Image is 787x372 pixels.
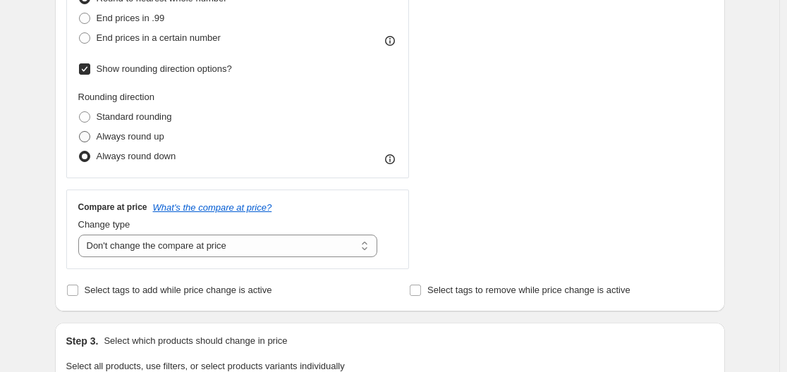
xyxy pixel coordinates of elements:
[78,219,130,230] span: Change type
[97,151,176,161] span: Always round down
[85,285,272,295] span: Select tags to add while price change is active
[427,285,630,295] span: Select tags to remove while price change is active
[66,361,345,371] span: Select all products, use filters, or select products variants individually
[97,111,172,122] span: Standard rounding
[97,131,164,142] span: Always round up
[153,202,272,213] button: What's the compare at price?
[97,32,221,43] span: End prices in a certain number
[78,92,154,102] span: Rounding direction
[97,63,232,74] span: Show rounding direction options?
[78,201,147,213] h3: Compare at price
[66,334,99,348] h2: Step 3.
[97,13,165,23] span: End prices in .99
[104,334,287,348] p: Select which products should change in price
